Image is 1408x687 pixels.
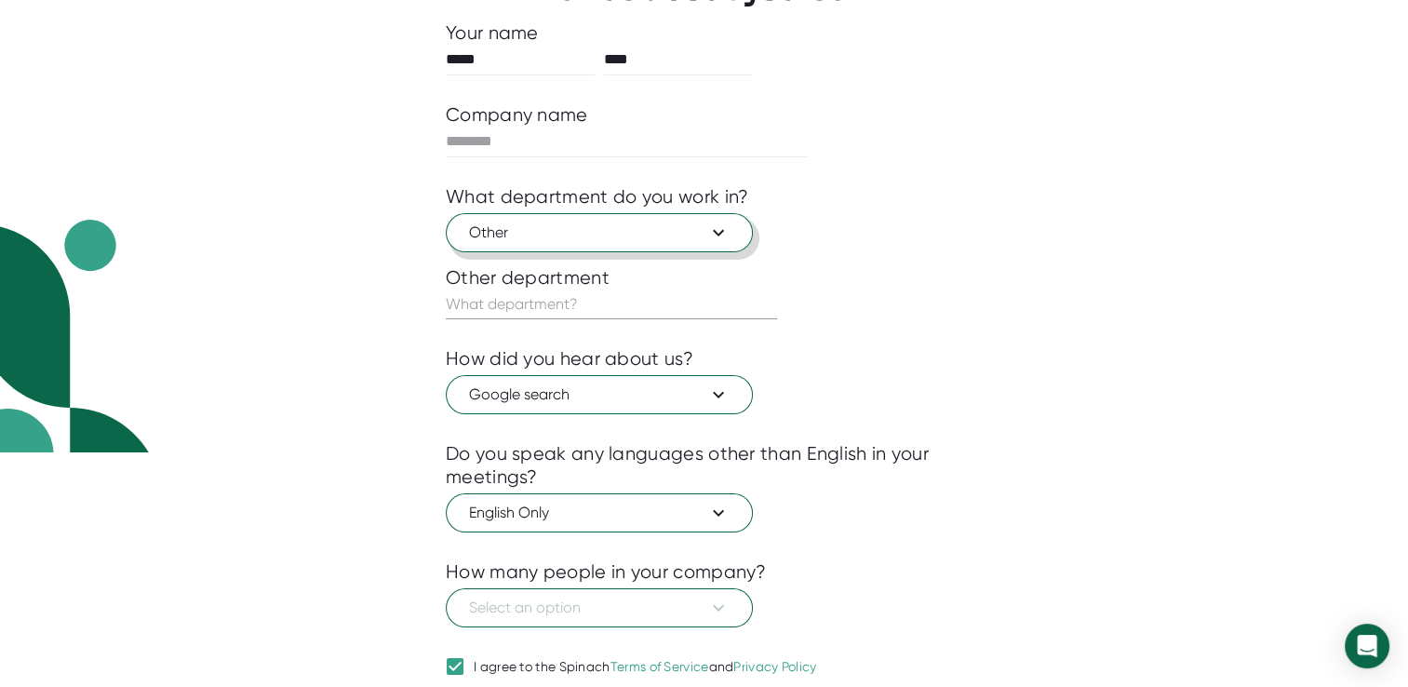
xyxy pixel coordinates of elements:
[446,442,962,489] div: Do you speak any languages other than English in your meetings?
[446,213,753,252] button: Other
[446,103,588,127] div: Company name
[469,502,730,524] span: English Only
[446,21,962,45] div: Your name
[610,659,709,674] a: Terms of Service
[469,597,730,619] span: Select an option
[1345,624,1389,668] div: Open Intercom Messenger
[733,659,816,674] a: Privacy Policy
[446,266,962,290] div: Other department
[446,347,693,370] div: How did you hear about us?
[446,290,777,319] input: What department?
[446,493,753,532] button: English Only
[469,222,730,244] span: Other
[446,588,753,627] button: Select an option
[446,375,753,414] button: Google search
[446,560,767,584] div: How many people in your company?
[474,659,817,676] div: I agree to the Spinach and
[469,384,730,406] span: Google search
[446,185,748,209] div: What department do you work in?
